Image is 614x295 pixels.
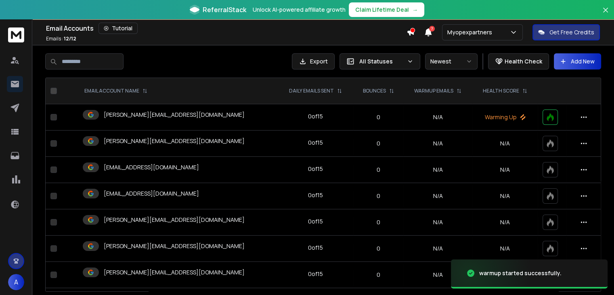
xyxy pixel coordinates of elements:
[308,270,323,278] div: 0 of 15
[64,35,76,42] span: 12 / 12
[104,242,245,250] p: [PERSON_NAME][EMAIL_ADDRESS][DOMAIN_NAME]
[477,113,533,121] p: Warming Up
[8,274,24,290] button: A
[359,57,404,65] p: All Statuses
[554,53,601,70] button: Add New
[477,244,533,253] p: N/A
[404,183,472,209] td: N/A
[308,112,323,120] div: 0 of 15
[425,53,478,70] button: Newest
[358,192,399,200] p: 0
[253,6,346,14] p: Unlock AI-powered affiliate growth
[600,5,611,24] button: Close banner
[488,53,549,70] button: Health Check
[104,216,245,224] p: [PERSON_NAME][EMAIL_ADDRESS][DOMAIN_NAME]
[358,271,399,279] p: 0
[429,26,435,32] span: 7
[477,139,533,147] p: N/A
[308,244,323,252] div: 0 of 15
[104,137,245,145] p: [PERSON_NAME][EMAIL_ADDRESS][DOMAIN_NAME]
[358,139,399,147] p: 0
[477,166,533,174] p: N/A
[477,218,533,226] p: N/A
[104,190,199,198] p: [EMAIL_ADDRESS][DOMAIN_NAME]
[549,28,594,36] p: Get Free Credits
[358,113,399,121] p: 0
[203,5,246,15] span: ReferralStack
[404,131,472,157] td: N/A
[292,53,335,70] button: Export
[447,28,495,36] p: Myopexpartners
[479,269,562,277] div: warmup started successfully.
[308,165,323,173] div: 0 of 15
[363,88,386,94] p: BOUNCES
[104,111,245,119] p: [PERSON_NAME][EMAIL_ADDRESS][DOMAIN_NAME]
[412,6,418,14] span: →
[308,217,323,225] div: 0 of 15
[414,88,453,94] p: WARMUP EMAILS
[104,163,199,171] p: [EMAIL_ADDRESS][DOMAIN_NAME]
[483,88,519,94] p: HEALTH SCORE
[358,244,399,253] p: 0
[84,88,147,94] div: EMAIL ACCOUNT NAME
[358,218,399,226] p: 0
[404,209,472,236] td: N/A
[308,139,323,147] div: 0 of 15
[404,157,472,183] td: N/A
[104,268,245,276] p: [PERSON_NAME][EMAIL_ADDRESS][DOMAIN_NAME]
[46,36,76,42] p: Emails :
[358,166,399,174] p: 0
[532,24,600,40] button: Get Free Credits
[46,23,407,34] div: Email Accounts
[349,2,424,17] button: Claim Lifetime Deal→
[404,104,472,131] td: N/A
[308,191,323,199] div: 0 of 15
[477,192,533,200] p: N/A
[98,23,138,34] button: Tutorial
[404,262,472,288] td: N/A
[505,57,542,65] p: Health Check
[289,88,334,94] p: DAILY EMAILS SENT
[404,236,472,262] td: N/A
